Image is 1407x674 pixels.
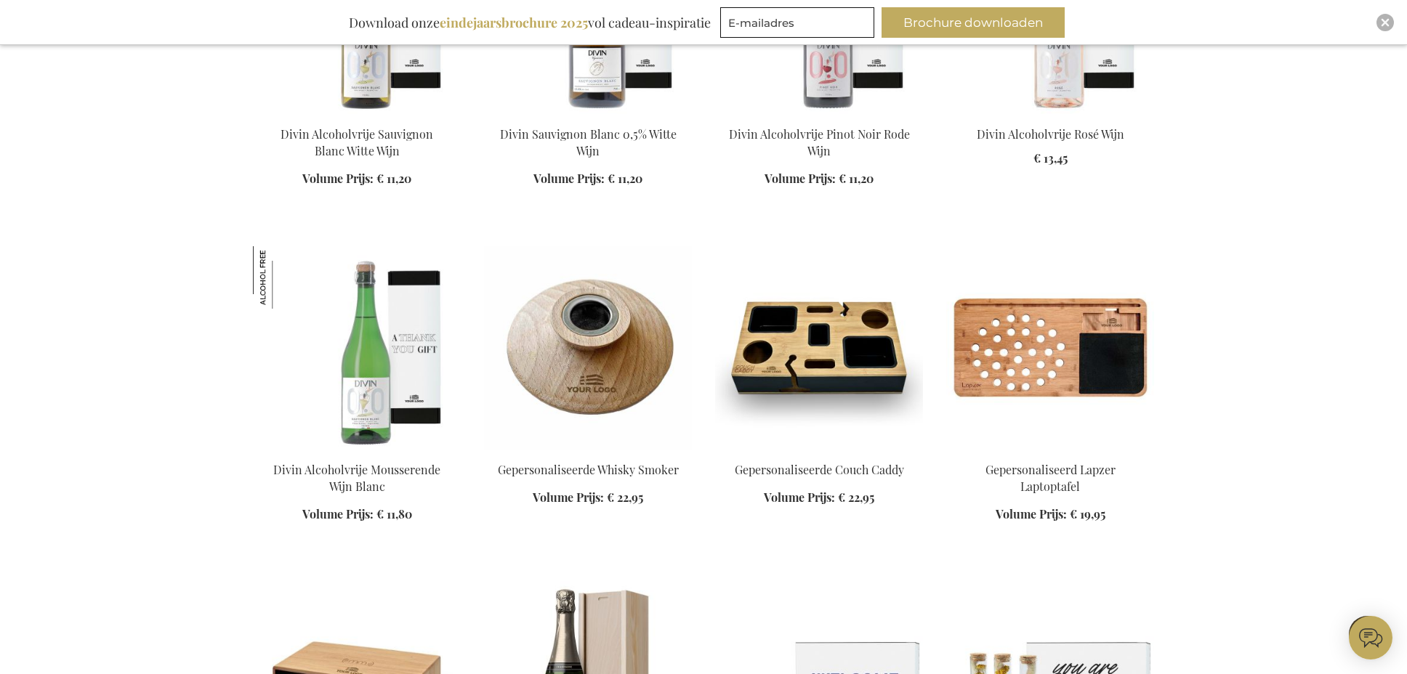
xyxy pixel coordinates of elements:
span: Volume Prijs: [765,171,836,186]
a: Divin Non-Alcoholic Sauvignon Blanc White Wine Divin Alcoholvrije Sauvignon Blanc Witte Wijn [253,108,461,122]
a: Divin Non-Alcoholic Pinot Noir Red Wine Divin Alcoholvrije Pinot Noir Rode Wijn [715,108,923,122]
a: Gepersonaliseerde Couch Caddy [735,462,904,477]
a: Gepersonaliseerde Couch Caddy [715,444,923,458]
iframe: belco-activator-frame [1349,616,1392,659]
a: Gepersonaliseerde Whisky Smoker [484,444,692,458]
span: Volume Prijs: [764,490,835,505]
form: marketing offers and promotions [720,7,879,42]
img: Divin Non-Alcoholic Sparkling Wine Blanc [253,246,461,450]
a: Volume Prijs: € 22,95 [764,490,874,506]
a: Divin Alcoholvrije Rosé Wijn Divin Alcoholvrije Rosé Wijn [946,108,1154,122]
a: Volume Prijs: € 19,95 [996,506,1105,523]
a: Gepersonaliseerd Lapzer Laptoptafel [985,462,1116,494]
a: Divin Alcoholvrije Mousserende Wijn Blanc [273,462,440,494]
img: Close [1381,18,1390,27]
b: eindejaarsbrochure 2025 [440,14,588,31]
span: € 11,20 [608,171,642,186]
a: Divin Non-Alcoholic Sparkling Wine Blanc Divin Alcoholvrije Mousserende Wijn Blanc [253,444,461,458]
a: Divin Sauvignon Blanc 0,5% White Wine Divin Sauvignon Blanc 0,5% Witte Wijn [484,108,692,122]
img: Divin Alcoholvrije Mousserende Wijn Blanc [253,246,315,309]
span: € 11,20 [376,171,411,186]
span: € 22,95 [607,490,643,505]
a: Volume Prijs: € 11,20 [302,171,411,187]
a: Volume Prijs: € 11,20 [533,171,642,187]
a: Divin Alcoholvrije Pinot Noir Rode Wijn [729,126,910,158]
div: Download onze vol cadeau-inspiratie [342,7,717,38]
span: Volume Prijs: [533,490,604,505]
a: Divin Alcoholvrije Rosé Wijn [977,126,1124,142]
span: Volume Prijs: [533,171,605,186]
div: Close [1376,14,1394,31]
span: € 22,95 [838,490,874,505]
img: Gepersonaliseerd Lapzer Laptoptafel [946,246,1154,450]
a: Volume Prijs: € 22,95 [533,490,643,506]
span: € 11,80 [376,506,412,521]
span: € 11,20 [839,171,874,186]
img: Gepersonaliseerde Whisky Smoker [484,246,692,450]
a: Divin Sauvignon Blanc 0,5% Witte Wijn [500,126,677,158]
img: Gepersonaliseerde Couch Caddy [715,246,923,450]
button: Brochure downloaden [882,7,1065,38]
span: € 19,95 [1070,506,1105,521]
span: Volume Prijs: [996,506,1067,521]
a: Gepersonaliseerd Lapzer Laptoptafel [946,444,1154,458]
span: Volume Prijs: [302,506,374,521]
span: Volume Prijs: [302,171,374,186]
input: E-mailadres [720,7,874,38]
a: Gepersonaliseerde Whisky Smoker [498,462,679,477]
span: € 13,45 [1033,150,1068,166]
a: Divin Alcoholvrije Sauvignon Blanc Witte Wijn [281,126,433,158]
a: Volume Prijs: € 11,20 [765,171,874,187]
a: Volume Prijs: € 11,80 [302,506,412,523]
